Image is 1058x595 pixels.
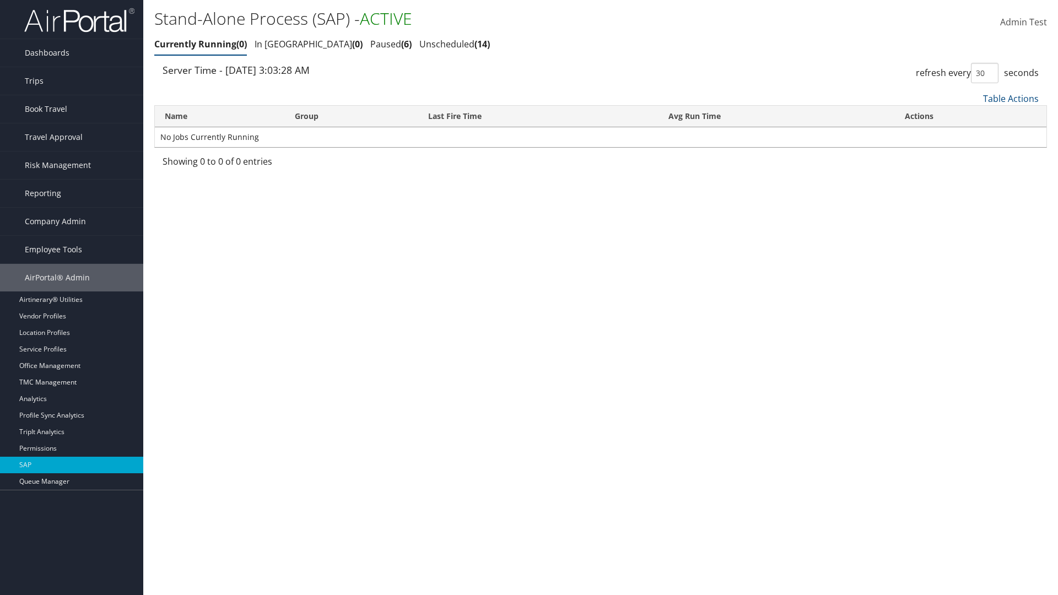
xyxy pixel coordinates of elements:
[154,7,749,30] h1: Stand-Alone Process (SAP) -
[25,95,67,123] span: Book Travel
[352,38,363,50] span: 0
[25,39,69,67] span: Dashboards
[255,38,363,50] a: In [GEOGRAPHIC_DATA]0
[25,208,86,235] span: Company Admin
[155,127,1046,147] td: No Jobs Currently Running
[163,63,592,77] div: Server Time - [DATE] 3:03:28 AM
[285,106,418,127] th: Group: activate to sort column ascending
[658,106,895,127] th: Avg Run Time: activate to sort column ascending
[370,38,412,50] a: Paused6
[916,67,971,79] span: refresh every
[401,38,412,50] span: 6
[474,38,490,50] span: 14
[25,67,44,95] span: Trips
[895,106,1046,127] th: Actions
[25,152,91,179] span: Risk Management
[155,106,285,127] th: Name: activate to sort column ascending
[25,180,61,207] span: Reporting
[25,264,90,291] span: AirPortal® Admin
[236,38,247,50] span: 0
[1000,6,1047,40] a: Admin Test
[983,93,1039,105] a: Table Actions
[1000,16,1047,28] span: Admin Test
[25,123,83,151] span: Travel Approval
[419,38,490,50] a: Unscheduled14
[154,38,247,50] a: Currently Running0
[1004,67,1039,79] span: seconds
[25,236,82,263] span: Employee Tools
[360,7,412,30] span: ACTIVE
[24,7,134,33] img: airportal-logo.png
[163,155,369,174] div: Showing 0 to 0 of 0 entries
[418,106,658,127] th: Last Fire Time: activate to sort column ascending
